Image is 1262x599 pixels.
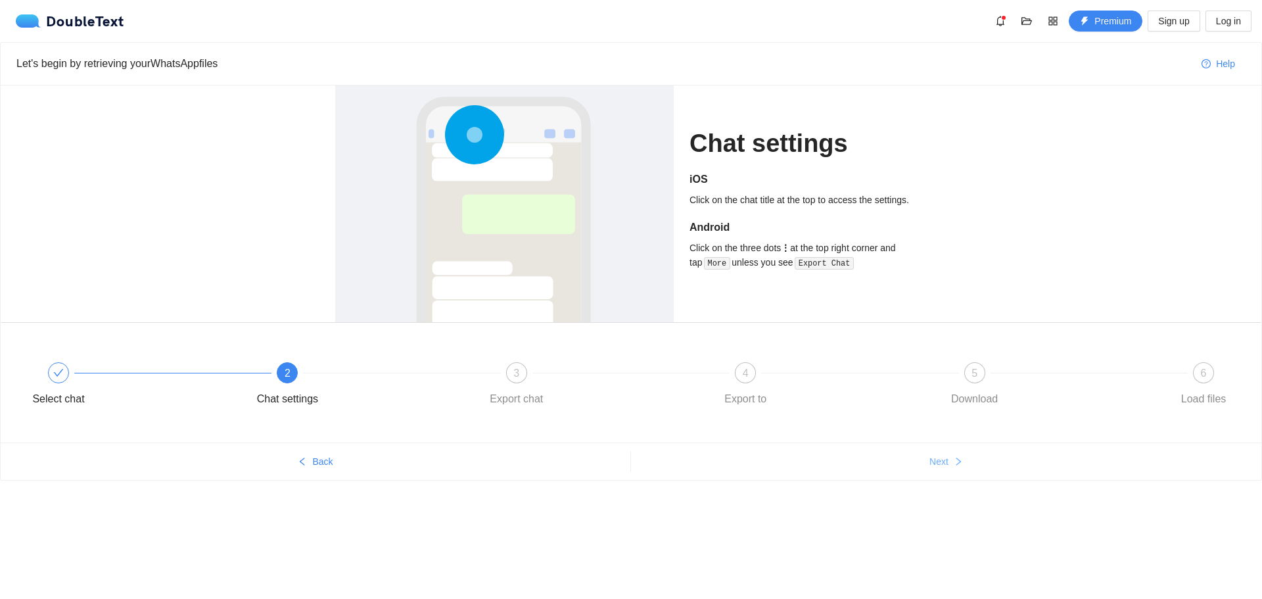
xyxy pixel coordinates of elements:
[1043,16,1063,26] span: appstore
[929,454,948,469] span: Next
[490,389,543,410] div: Export chat
[1181,389,1227,410] div: Load files
[1201,368,1207,379] span: 6
[16,14,124,28] a: logoDoubleText
[257,389,318,410] div: Chat settings
[1205,11,1251,32] button: Log in
[689,241,927,270] div: Click on the three dots at the top right corner and tap unless you see
[16,14,46,28] img: logo
[16,14,124,28] div: DoubleText
[937,362,1165,410] div: 5Download
[743,368,749,379] span: 4
[954,457,963,467] span: right
[1202,59,1211,70] span: question-circle
[990,11,1011,32] button: bell
[689,128,927,159] h1: Chat settings
[513,368,519,379] span: 3
[1016,11,1037,32] button: folder-open
[1,451,630,472] button: leftBack
[991,16,1010,26] span: bell
[479,362,707,410] div: 3Export chat
[951,389,998,410] div: Download
[20,362,249,410] div: Select chat
[1191,53,1246,74] button: question-circleHelp
[689,220,927,235] h5: Android
[16,55,1191,72] div: Let's begin by retrieving your WhatsApp files
[689,172,927,187] h5: iOS
[53,368,64,378] span: check
[1069,11,1142,32] button: thunderboltPremium
[971,368,977,379] span: 5
[1042,11,1063,32] button: appstore
[689,193,927,207] div: Click on the chat title at the top to access the settings.
[249,362,478,410] div: 2Chat settings
[781,243,790,253] b: ⋮
[1094,14,1131,28] span: Premium
[1158,14,1189,28] span: Sign up
[631,451,1261,472] button: Nextright
[312,454,333,469] span: Back
[795,257,854,270] code: Export Chat
[1080,16,1089,27] span: thunderbolt
[1017,16,1037,26] span: folder-open
[1165,362,1242,410] div: 6Load files
[32,389,84,410] div: Select chat
[724,389,766,410] div: Export to
[1148,11,1200,32] button: Sign up
[1216,14,1241,28] span: Log in
[1216,57,1235,71] span: Help
[704,257,730,270] code: More
[285,368,291,379] span: 2
[298,457,307,467] span: left
[707,362,936,410] div: 4Export to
